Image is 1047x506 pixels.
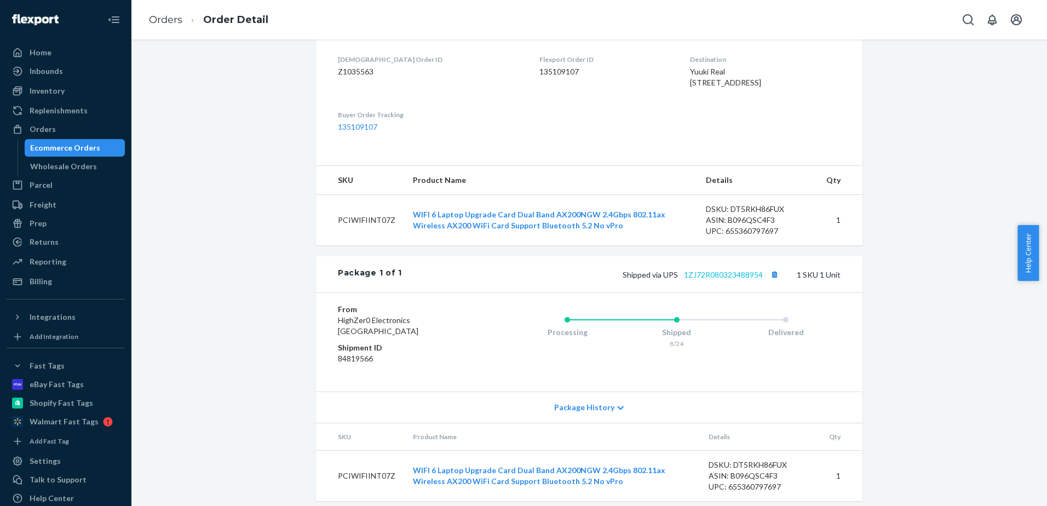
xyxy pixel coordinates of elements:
[684,270,763,279] a: 1ZJ72R080323488954
[30,276,52,287] div: Billing
[981,9,1003,31] button: Open notifications
[957,9,979,31] button: Open Search Box
[7,253,125,271] a: Reporting
[554,402,614,413] span: Package History
[697,166,818,195] th: Details
[30,124,56,135] div: Orders
[7,233,125,251] a: Returns
[30,436,69,446] div: Add Fast Tag
[30,360,65,371] div: Fast Tags
[30,237,59,248] div: Returns
[413,465,665,486] a: WIFI 6 Laptop Upgrade Card Dual Band AX200NGW 2.4Gbps 802.11ax Wireless AX200 WiFi Card Support B...
[30,218,47,229] div: Prep
[12,14,59,25] img: Flexport logo
[1017,225,1039,281] button: Help Center
[706,204,809,215] div: DSKU: DT5RKH86FUX
[1005,9,1027,31] button: Open account menu
[203,14,268,26] a: Order Detail
[7,273,125,290] a: Billing
[7,471,125,488] a: Talk to Support
[30,332,78,341] div: Add Integration
[30,105,88,116] div: Replenishments
[7,452,125,470] a: Settings
[731,327,841,338] div: Delivered
[513,327,622,338] div: Processing
[690,55,841,64] dt: Destination
[30,66,63,77] div: Inbounds
[338,304,469,315] dt: From
[316,423,404,451] th: SKU
[316,166,404,195] th: SKU
[818,166,862,195] th: Qty
[30,456,61,467] div: Settings
[7,330,125,343] a: Add Integration
[623,270,781,279] span: Shipped via UPS
[7,376,125,393] a: eBay Fast Tags
[622,339,732,348] div: 8/24
[25,139,125,157] a: Ecommerce Orders
[338,66,522,77] dd: Z1035563
[539,66,673,77] dd: 135109107
[338,55,522,64] dt: [DEMOGRAPHIC_DATA] Order ID
[30,256,66,267] div: Reporting
[30,199,56,210] div: Freight
[7,82,125,100] a: Inventory
[7,44,125,61] a: Home
[413,210,665,230] a: WIFI 6 Laptop Upgrade Card Dual Band AX200NGW 2.4Gbps 802.11ax Wireless AX200 WiFi Card Support B...
[404,166,697,195] th: Product Name
[700,423,820,451] th: Details
[30,142,100,153] div: Ecommerce Orders
[338,267,402,281] div: Package 1 of 1
[709,481,812,492] div: UPC: 655360797697
[404,423,700,451] th: Product Name
[706,215,809,226] div: ASIN: B096QSC4F3
[338,353,469,364] dd: 84819566
[338,110,522,119] dt: Buyer Order Tracking
[25,158,125,175] a: Wholesale Orders
[539,55,673,64] dt: Flexport Order ID
[30,161,97,172] div: Wholesale Orders
[30,416,99,427] div: Walmart Fast Tags
[709,459,812,470] div: DSKU: DT5RKH86FUX
[103,9,125,31] button: Close Navigation
[7,394,125,412] a: Shopify Fast Tags
[7,62,125,80] a: Inbounds
[30,312,76,323] div: Integrations
[7,308,125,326] button: Integrations
[706,226,809,237] div: UPC: 655360797697
[316,195,404,246] td: PCIWIFIINT07Z
[7,102,125,119] a: Replenishments
[622,327,732,338] div: Shipped
[30,493,74,504] div: Help Center
[820,451,862,502] td: 1
[818,195,862,246] td: 1
[820,423,862,451] th: Qty
[338,342,469,353] dt: Shipment ID
[30,398,93,409] div: Shopify Fast Tags
[709,470,812,481] div: ASIN: B096QSC4F3
[7,120,125,138] a: Orders
[767,267,781,281] button: Copy tracking number
[7,196,125,214] a: Freight
[7,435,125,448] a: Add Fast Tag
[7,176,125,194] a: Parcel
[30,180,53,191] div: Parcel
[402,267,841,281] div: 1 SKU 1 Unit
[316,451,404,502] td: PCIWIFIINT07Z
[30,47,51,58] div: Home
[30,379,84,390] div: eBay Fast Tags
[7,413,125,430] a: Walmart Fast Tags
[7,215,125,232] a: Prep
[338,315,418,336] span: HighZer0 Electronics [GEOGRAPHIC_DATA]
[140,4,277,36] ol: breadcrumbs
[690,67,761,87] span: Yuuki Real [STREET_ADDRESS]
[149,14,182,26] a: Orders
[30,85,65,96] div: Inventory
[30,474,87,485] div: Talk to Support
[7,357,125,375] button: Fast Tags
[338,122,377,131] a: 135109107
